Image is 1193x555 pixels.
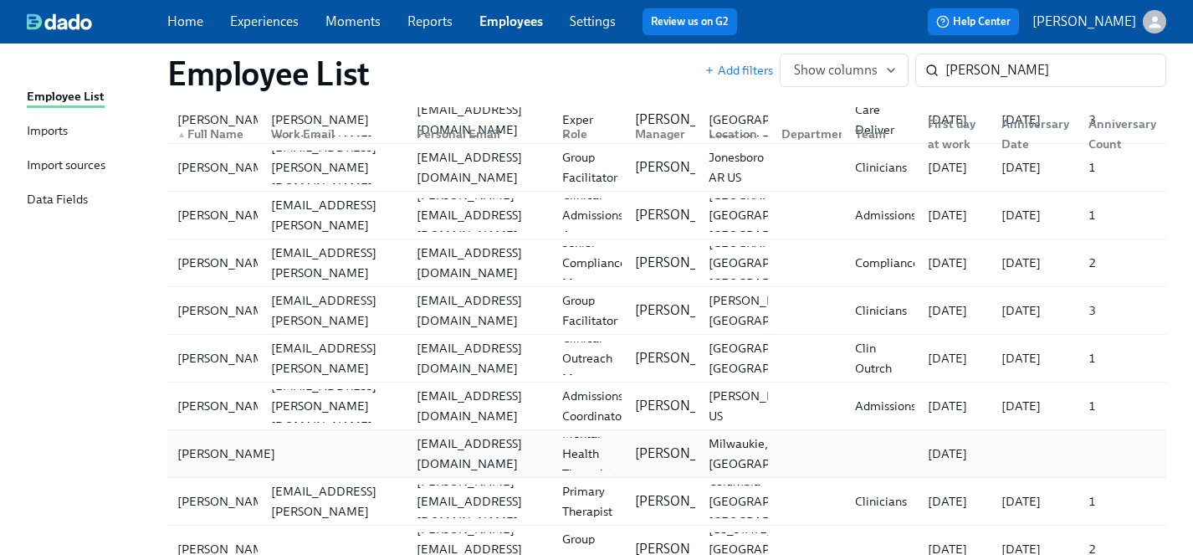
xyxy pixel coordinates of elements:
a: [PERSON_NAME][PERSON_NAME][EMAIL_ADDRESS][PERSON_NAME][DOMAIN_NAME][EMAIL_ADDRESS][DOMAIN_NAME]Gr... [167,287,1166,335]
div: [GEOGRAPHIC_DATA] [GEOGRAPHIC_DATA] [GEOGRAPHIC_DATA] [702,233,838,293]
div: Columbia [GEOGRAPHIC_DATA] [GEOGRAPHIC_DATA] [702,471,838,532]
a: [PERSON_NAME][EMAIL_ADDRESS][PERSON_NAME][DOMAIN_NAME][EMAIL_ADDRESS][DOMAIN_NAME]Group Facilitat... [167,144,1166,192]
div: [DATE] [921,348,988,368]
div: Manager [622,117,695,151]
div: [DATE] [921,444,988,464]
div: Role [556,124,622,144]
div: [PERSON_NAME] [171,301,282,321]
a: [PERSON_NAME][EMAIL_ADDRESS][DOMAIN_NAME]Licensed Mental Health Therapist ([US_STATE])[PERSON_NAM... [167,430,1166,478]
div: [DATE] [995,301,1076,321]
p: [PERSON_NAME] [635,301,739,320]
a: Reports [407,13,453,29]
div: [PERSON_NAME] [171,396,282,416]
div: [PERSON_NAME] [171,205,282,225]
div: Employee List [27,87,105,108]
div: [PERSON_NAME][EMAIL_ADDRESS][DOMAIN_NAME] [410,185,549,245]
a: [PERSON_NAME][PERSON_NAME][EMAIL_ADDRESS][PERSON_NAME][DOMAIN_NAME][EMAIL_ADDRESS][DOMAIN_NAME]Se... [167,239,1166,287]
input: Search by name [945,54,1166,87]
button: Add filters [704,62,773,79]
div: Personal Email [403,117,549,151]
div: [DATE] [921,491,988,511]
div: Milwaukie, [GEOGRAPHIC_DATA] [702,434,838,474]
div: [PERSON_NAME][EMAIL_ADDRESS][DOMAIN_NAME] [410,471,549,532]
div: [DATE] [921,396,988,416]
div: Data Fields [27,190,88,211]
div: Role [549,117,622,151]
div: [DATE] [995,157,1076,177]
div: Senior Compliance Manager [556,233,633,293]
div: [US_STATE], [GEOGRAPHIC_DATA] [GEOGRAPHIC_DATA] [GEOGRAPHIC_DATA] [702,318,838,398]
div: [PERSON_NAME] [171,253,282,273]
div: [EMAIL_ADDRESS][DOMAIN_NAME] [410,338,549,378]
div: [EMAIL_ADDRESS][DOMAIN_NAME] [410,434,549,474]
div: Department [775,124,858,144]
div: Anniversary Count [1075,117,1163,151]
p: [PERSON_NAME] [635,492,739,511]
div: [PERSON_NAME][PERSON_NAME][EMAIL_ADDRESS][PERSON_NAME][DOMAIN_NAME][PERSON_NAME][EMAIL_ADDRESS][D... [167,192,1166,239]
a: Settings [570,13,616,29]
button: Help Center [928,8,1019,35]
a: [PERSON_NAME][PERSON_NAME][EMAIL_ADDRESS][PERSON_NAME][DOMAIN_NAME][PERSON_NAME][EMAIL_ADDRESS][D... [167,478,1166,526]
div: Clinical Outreach Manager [556,328,622,388]
p: [PERSON_NAME] [1032,13,1136,31]
div: Clin Outrch [848,338,915,378]
div: Group Facilitator [556,290,624,331]
div: [PERSON_NAME][EMAIL_ADDRESS][PERSON_NAME][DOMAIN_NAME] [264,318,403,398]
div: 2 [1082,253,1163,273]
div: [PERSON_NAME] [171,157,282,177]
a: Moments [325,13,381,29]
div: Team [848,124,915,144]
div: [DATE] [995,396,1076,416]
a: Employees [479,13,543,29]
div: First day at work [921,114,988,154]
div: Team [842,117,915,151]
p: [PERSON_NAME] [635,397,739,415]
a: Employee List [27,87,154,108]
a: Home [167,13,203,29]
div: [DATE] [995,348,1076,368]
div: Anniversary Date [995,114,1076,154]
a: Data Fields [27,190,154,211]
p: [PERSON_NAME] [635,206,739,224]
span: Show columns [794,62,894,79]
div: 1 [1082,205,1163,225]
p: [PERSON_NAME] [635,254,739,272]
div: Anniversary Count [1082,114,1163,154]
div: Full Name [171,124,258,144]
div: Personal Email [410,124,549,144]
div: Licensed Mental Health Therapist ([US_STATE]) [556,403,640,504]
div: Primary Therapist [556,481,622,522]
div: [PERSON_NAME][EMAIL_ADDRESS][PERSON_NAME][DOMAIN_NAME][EMAIL_ADDRESS][DOMAIN_NAME]Group Facilitat... [167,144,1166,191]
div: Jonesboro AR US [702,147,771,188]
div: [EMAIL_ADDRESS][DOMAIN_NAME] [410,243,549,283]
div: Clinical Admissions Assoc [556,185,630,245]
a: dado [27,13,167,30]
div: [GEOGRAPHIC_DATA] [GEOGRAPHIC_DATA] [GEOGRAPHIC_DATA] [702,185,838,245]
div: [PERSON_NAME] [171,348,282,368]
div: [DATE] [995,491,1076,511]
div: [DATE] [921,301,988,321]
div: Clinicians [848,157,915,177]
div: [EMAIL_ADDRESS][DOMAIN_NAME] [410,290,549,331]
div: Work Email [258,117,403,151]
div: Location [702,124,769,144]
span: ▲ [177,131,186,139]
div: [PERSON_NAME] [171,444,282,464]
img: dado [27,13,92,30]
div: 1 [1082,157,1163,177]
div: [EMAIL_ADDRESS][DOMAIN_NAME] [410,386,549,426]
div: Work Email [264,124,403,144]
div: Imports [27,121,68,142]
p: [PERSON_NAME] [635,158,739,177]
div: Clinicians [848,301,915,321]
div: Compliance [848,253,926,273]
div: Manager [628,124,695,144]
a: [PERSON_NAME][PERSON_NAME][EMAIL_ADDRESS][PERSON_NAME][DOMAIN_NAME][EMAIL_ADDRESS][DOMAIN_NAME]Cl... [167,335,1166,383]
div: Clinicians [848,491,915,511]
div: [PERSON_NAME][EMAIL_ADDRESS][PERSON_NAME][DOMAIN_NAME] [264,461,403,542]
div: Admissions Coordinator [556,386,632,426]
span: Help Center [936,13,1011,30]
div: [EMAIL_ADDRESS][DOMAIN_NAME] [410,147,549,188]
